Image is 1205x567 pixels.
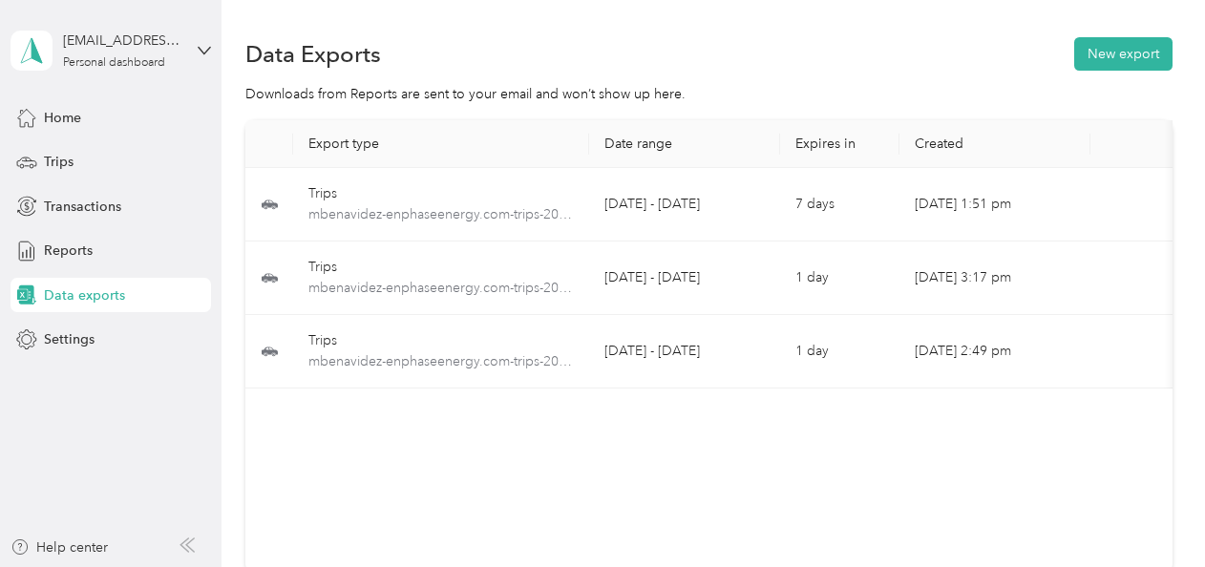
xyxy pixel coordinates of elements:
[589,120,780,168] th: Date range
[780,315,899,388] td: 1 day
[899,241,1090,315] td: [DATE] 3:17 pm
[308,351,574,372] span: mbenavidez-enphaseenergy.com-trips-2025-08-18-2025-08-20.pdf
[63,31,182,51] div: [EMAIL_ADDRESS][DOMAIN_NAME]
[899,120,1090,168] th: Created
[1074,37,1173,71] button: New export
[245,44,381,64] h1: Data Exports
[589,241,780,315] td: [DATE] - [DATE]
[293,120,589,168] th: Export type
[1098,460,1205,567] iframe: Everlance-gr Chat Button Frame
[899,315,1090,388] td: [DATE] 2:49 pm
[308,330,574,351] div: Trips
[11,537,108,557] button: Help center
[63,57,165,69] div: Personal dashboard
[44,197,121,217] span: Transactions
[780,168,899,241] td: 7 days
[308,257,574,278] div: Trips
[245,84,1173,104] div: Downloads from Reports are sent to your email and won’t show up here.
[308,204,574,225] span: mbenavidez-enphaseenergy.com-trips-2025-08-28-2025-08-29.pdf
[589,168,780,241] td: [DATE] - [DATE]
[44,329,95,349] span: Settings
[899,168,1090,241] td: [DATE] 1:51 pm
[44,285,125,305] span: Data exports
[308,183,574,204] div: Trips
[780,120,899,168] th: Expires in
[44,108,81,128] span: Home
[44,241,93,261] span: Reports
[44,152,74,172] span: Trips
[589,315,780,388] td: [DATE] - [DATE]
[780,241,899,315] td: 1 day
[308,278,574,299] span: mbenavidez-enphaseenergy.com-trips-2025-08-25-2025-08-27.pdf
